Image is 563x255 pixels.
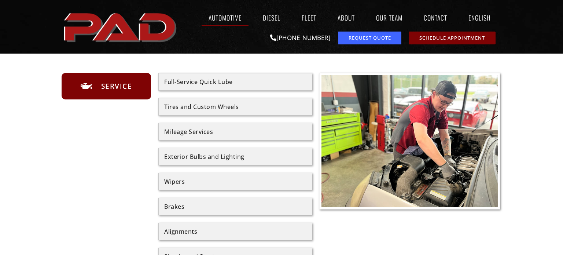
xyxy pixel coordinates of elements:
a: request a service or repair quote [338,32,401,44]
img: A mechanic wearing gloves and a cap works on the engine of a car inside an auto repair shop. [321,75,498,208]
span: Request Quote [349,36,391,40]
div: Wipers [164,179,306,185]
div: Mileage Services [164,129,306,135]
img: The image shows the word "PAD" in bold, red, uppercase letters with a slight shadow effect. [62,7,180,47]
a: Diesel [256,9,287,26]
span: Schedule Appointment [419,36,485,40]
a: Our Team [369,9,409,26]
a: Automotive [202,9,249,26]
nav: Menu [180,9,501,26]
a: pro automotive and diesel home page [62,7,180,47]
a: English [461,9,501,26]
a: [PHONE_NUMBER] [270,33,331,42]
div: Alignments [164,229,306,234]
a: About [331,9,362,26]
a: schedule repair or service appointment [409,32,496,44]
div: Tires and Custom Wheels [164,104,306,110]
div: Full-Service Quick Lube [164,79,306,85]
a: Fleet [295,9,323,26]
div: Exterior Bulbs and Lighting [164,154,306,160]
div: Brakes [164,204,306,210]
a: Contact [417,9,454,26]
span: Service [99,80,132,92]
